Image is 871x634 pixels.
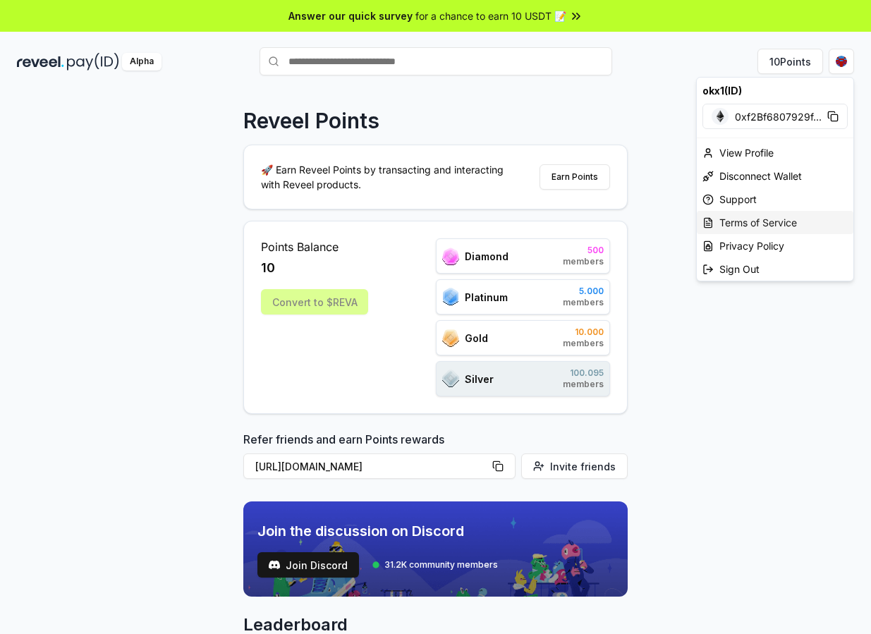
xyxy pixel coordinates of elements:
[697,211,853,234] a: Terms of Service
[697,234,853,257] a: Privacy Policy
[697,141,853,164] div: View Profile
[712,108,729,125] img: Ethereum
[697,78,853,104] div: okx1(ID)
[735,109,822,124] span: 0xf2Bf6807929f ...
[697,164,853,188] div: Disconnect Wallet
[697,257,853,281] div: Sign Out
[697,188,853,211] a: Support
